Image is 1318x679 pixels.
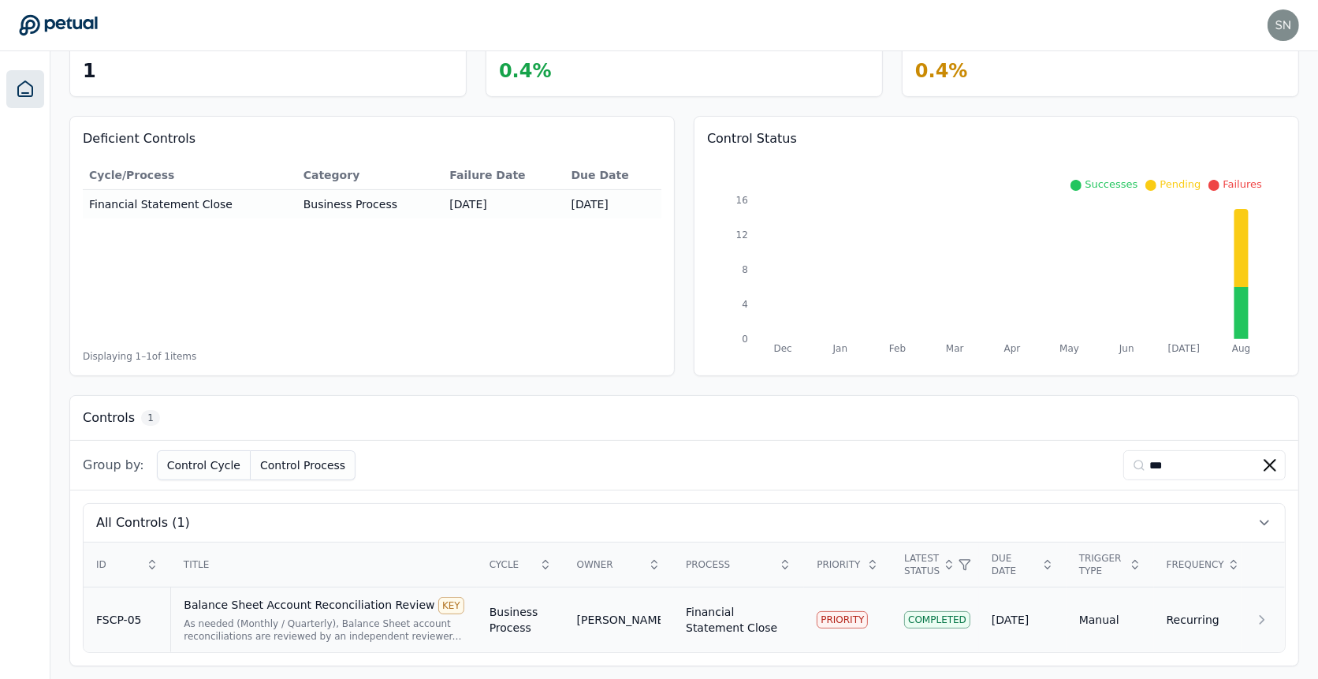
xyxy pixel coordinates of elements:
[490,558,552,571] div: Cycle
[992,612,1054,628] div: [DATE]
[904,611,970,629] div: Completed
[141,410,160,426] span: 1
[889,343,906,354] tspan: Feb
[1168,343,1200,354] tspan: [DATE]
[477,588,564,653] td: Business Process
[1085,178,1137,190] span: Successes
[83,60,96,82] span: 1
[84,504,1285,542] button: All Controls (1)
[992,552,1054,577] div: Due Date
[443,190,564,219] td: [DATE]
[686,604,791,636] div: Financial Statement Close
[438,597,464,614] div: KEY
[565,161,661,190] th: Due Date
[1223,178,1262,190] span: Failures
[1154,588,1242,653] td: Recurring
[832,343,847,354] tspan: Jan
[83,190,297,219] td: Financial Statement Close
[946,343,964,354] tspan: Mar
[96,612,158,628] div: FSCP-05
[1059,343,1079,354] tspan: May
[251,450,356,480] button: Control Process
[736,195,748,206] tspan: 16
[707,129,1286,148] h3: Control Status
[577,612,661,628] div: [PERSON_NAME]
[83,350,196,363] span: Displaying 1– 1 of 1 items
[184,617,464,643] div: As needed (Monthly / Quarterly), Balance Sheet account reconciliations are reviewed by an indepen...
[83,409,135,427] h3: Controls
[1079,552,1141,577] div: Trigger Type
[1232,343,1250,354] tspan: Aug
[83,129,661,148] h3: Deficient Controls
[499,60,552,82] span: 0.4 %
[297,161,444,190] th: Category
[774,343,792,354] tspan: Dec
[1160,178,1201,190] span: Pending
[1119,343,1134,354] tspan: Jun
[565,190,661,219] td: [DATE]
[1004,343,1021,354] tspan: Apr
[83,456,144,475] span: Group by:
[742,334,748,345] tspan: 0
[686,558,791,571] div: Process
[184,558,464,571] div: Title
[742,299,748,310] tspan: 4
[904,552,966,577] div: Latest Status
[96,513,190,532] span: All Controls (1)
[96,558,158,571] div: ID
[6,70,44,108] a: Dashboard
[1167,558,1229,571] div: Frequency
[736,229,748,241] tspan: 12
[443,161,564,190] th: Failure Date
[817,611,868,629] div: PRIORITY
[915,60,968,82] span: 0.4 %
[817,558,879,571] div: Priority
[577,558,661,571] div: Owner
[1268,9,1299,41] img: snir+reddit@petual.ai
[297,190,444,219] td: Business Process
[1067,588,1154,653] td: Manual
[742,264,748,275] tspan: 8
[157,450,251,480] button: Control Cycle
[19,14,98,36] a: Go to Dashboard
[83,161,297,190] th: Cycle/Process
[184,597,464,614] div: Balance Sheet Account Reconciliation Review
